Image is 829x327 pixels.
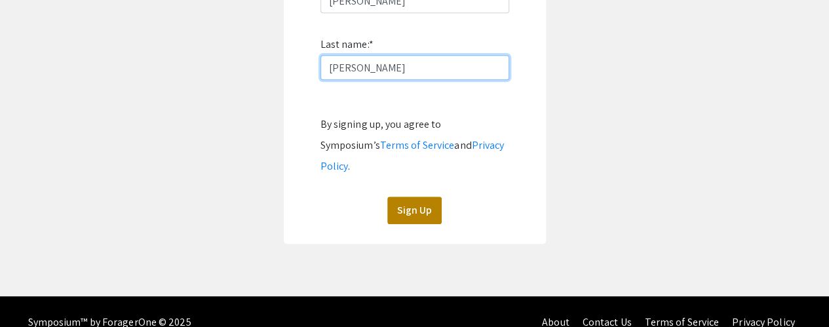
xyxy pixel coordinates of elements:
a: Terms of Service [380,138,455,152]
div: By signing up, you agree to Symposium’s and . [320,114,509,177]
button: Sign Up [387,197,442,224]
iframe: Chat [10,268,56,317]
label: Last name: [320,34,374,55]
